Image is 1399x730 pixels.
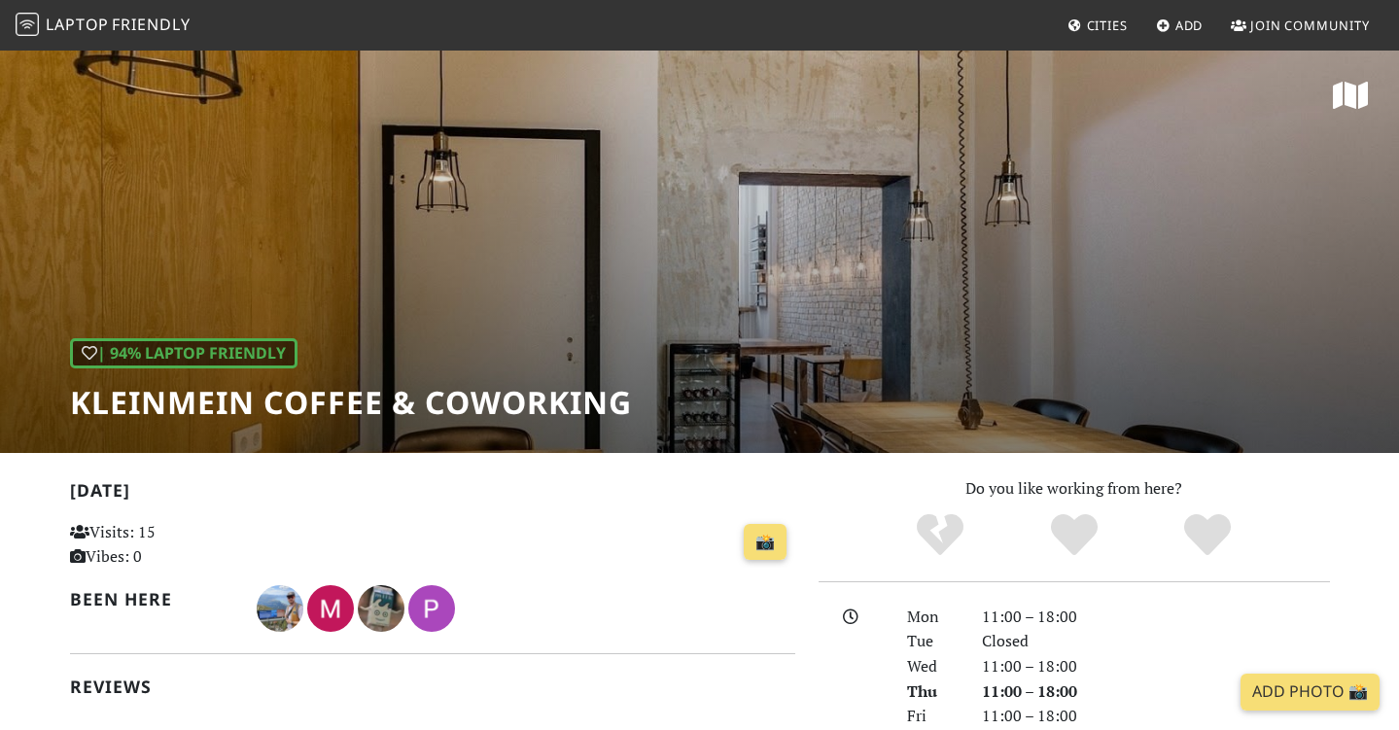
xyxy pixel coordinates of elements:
div: Yes [1007,511,1141,560]
div: Wed [895,654,969,679]
a: LaptopFriendly LaptopFriendly [16,9,191,43]
span: Valentina R. [358,596,408,617]
p: Do you like working from here? [819,476,1330,502]
img: 3851-valentina.jpg [358,585,404,632]
img: 5810-tom.jpg [257,585,303,632]
a: Add Photo 📸 [1241,674,1380,711]
div: Tue [895,629,969,654]
div: Definitely! [1140,511,1275,560]
img: 5279-matthew.jpg [307,585,354,632]
div: | 94% Laptop Friendly [70,338,297,369]
a: Join Community [1223,8,1378,43]
img: LaptopFriendly [16,13,39,36]
div: Thu [895,679,969,705]
span: Cities [1087,17,1128,34]
a: Add [1148,8,1211,43]
span: Laptop [46,14,109,35]
span: Matthew Jonat [307,596,358,617]
span: Add [1175,17,1204,34]
h2: Reviews [70,677,795,697]
img: 2935-philipp.jpg [408,585,455,632]
a: Cities [1060,8,1136,43]
h2: Been here [70,589,234,609]
span: Tom T [257,596,307,617]
div: 11:00 – 18:00 [970,605,1342,630]
div: 11:00 – 18:00 [970,679,1342,705]
div: Closed [970,629,1342,654]
div: Fri [895,704,969,729]
span: Friendly [112,14,190,35]
div: No [873,511,1007,560]
div: 11:00 – 18:00 [970,654,1342,679]
h1: KleinMein Coffee & Coworking [70,384,632,421]
p: Visits: 15 Vibes: 0 [70,520,297,570]
h2: [DATE] [70,480,795,508]
span: Philipp Hoffmann [408,596,455,617]
a: 📸 [744,524,787,561]
div: 11:00 – 18:00 [970,704,1342,729]
span: Join Community [1250,17,1370,34]
div: Mon [895,605,969,630]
